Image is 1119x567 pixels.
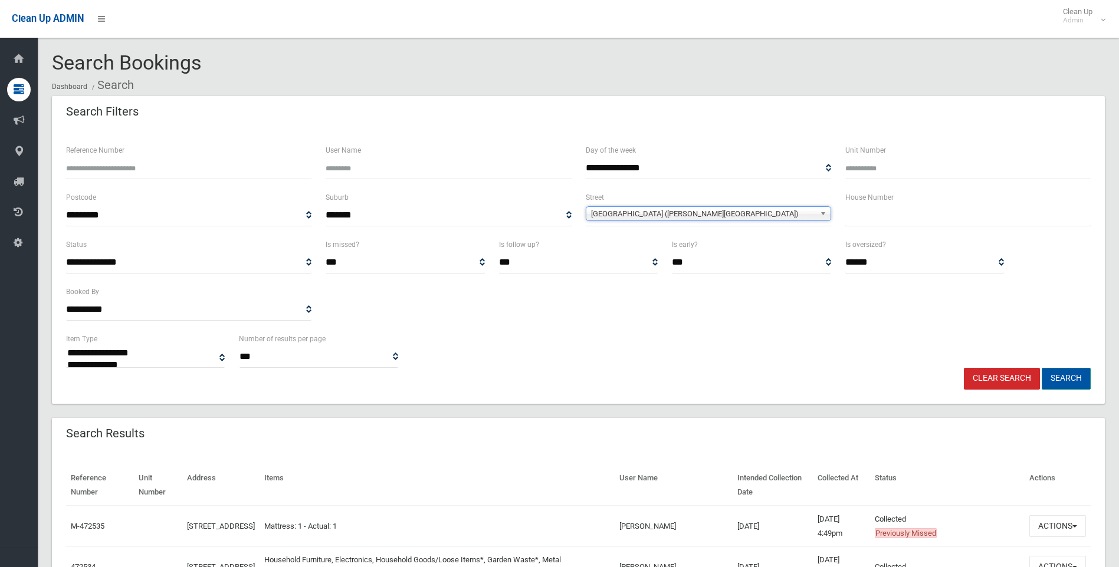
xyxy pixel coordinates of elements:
label: Suburb [326,191,349,204]
span: [GEOGRAPHIC_DATA] ([PERSON_NAME][GEOGRAPHIC_DATA]) [591,207,815,221]
a: [STREET_ADDRESS] [187,522,255,530]
a: M-472535 [71,522,104,530]
span: Previously Missed [875,528,937,538]
th: Collected At [813,465,870,506]
label: Street [586,191,604,204]
th: Reference Number [66,465,134,506]
td: [PERSON_NAME] [615,506,733,547]
span: Clean Up ADMIN [12,13,84,24]
label: Is oversized? [845,238,886,251]
a: Dashboard [52,83,87,91]
button: Search [1042,368,1091,390]
label: Booked By [66,285,99,298]
td: [DATE] 4:49pm [813,506,870,547]
label: Postcode [66,191,96,204]
label: User Name [326,144,361,157]
td: Collected [870,506,1025,547]
label: Is follow up? [499,238,539,251]
th: User Name [615,465,733,506]
label: Is early? [672,238,698,251]
span: Clean Up [1057,7,1104,25]
th: Actions [1025,465,1091,506]
label: Number of results per page [239,332,326,345]
span: Search Bookings [52,51,202,74]
header: Search Filters [52,100,153,123]
label: Item Type [66,332,97,345]
th: Address [182,465,260,506]
td: Mattress: 1 - Actual: 1 [260,506,615,547]
th: Intended Collection Date [733,465,813,506]
th: Status [870,465,1025,506]
a: Clear Search [964,368,1040,390]
label: Is missed? [326,238,359,251]
th: Unit Number [134,465,182,506]
label: Day of the week [586,144,636,157]
header: Search Results [52,422,159,445]
li: Search [89,74,134,96]
label: Unit Number [845,144,886,157]
label: House Number [845,191,894,204]
th: Items [260,465,615,506]
td: [DATE] [733,506,813,547]
button: Actions [1029,515,1086,537]
label: Status [66,238,87,251]
small: Admin [1063,16,1092,25]
label: Reference Number [66,144,124,157]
